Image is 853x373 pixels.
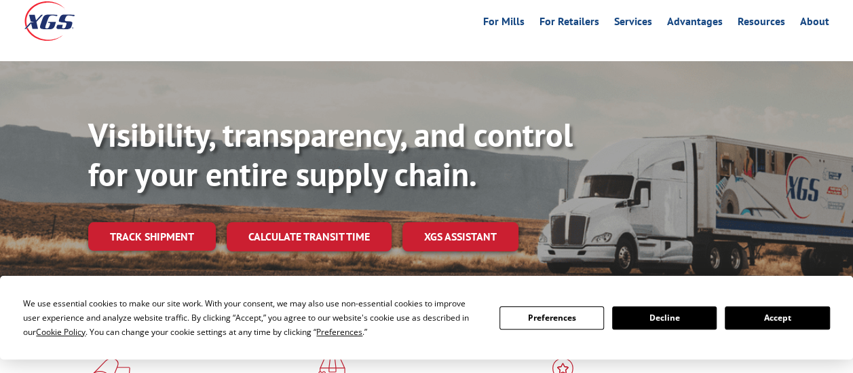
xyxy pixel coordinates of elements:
[800,16,829,31] a: About
[88,113,573,195] b: Visibility, transparency, and control for your entire supply chain.
[612,306,717,330] button: Decline
[402,222,518,251] a: XGS ASSISTANT
[725,306,829,330] button: Accept
[499,306,604,330] button: Preferences
[483,16,525,31] a: For Mills
[316,326,362,338] span: Preferences
[227,222,392,251] a: Calculate transit time
[539,16,599,31] a: For Retailers
[88,222,216,251] a: Track shipment
[738,16,785,31] a: Resources
[23,296,482,339] div: We use essential cookies to make our site work. With your consent, we may also use non-essential ...
[614,16,652,31] a: Services
[36,326,86,338] span: Cookie Policy
[667,16,723,31] a: Advantages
